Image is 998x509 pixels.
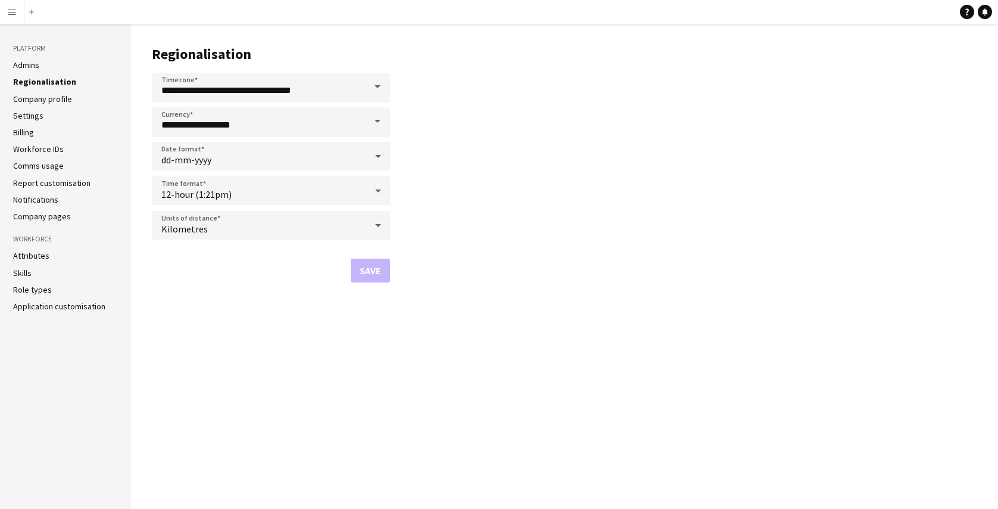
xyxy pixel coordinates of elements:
a: Workforce IDs [13,144,64,154]
a: Report customisation [13,178,91,188]
a: Role types [13,284,52,295]
a: Settings [13,110,43,121]
a: Comms usage [13,160,64,171]
span: Kilometres [161,223,208,235]
h1: Regionalisation [152,45,390,63]
a: Regionalisation [13,76,76,87]
a: Notifications [13,194,58,205]
a: Billing [13,127,34,138]
a: Application customisation [13,301,105,312]
a: Admins [13,60,39,70]
a: Company profile [13,94,72,104]
h3: Workforce [13,234,118,244]
a: Attributes [13,250,49,261]
span: 12-hour (1:21pm) [161,188,232,200]
h3: Platform [13,43,118,54]
a: Skills [13,268,32,278]
a: Company pages [13,211,71,222]
span: dd-mm-yyyy [161,154,211,166]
